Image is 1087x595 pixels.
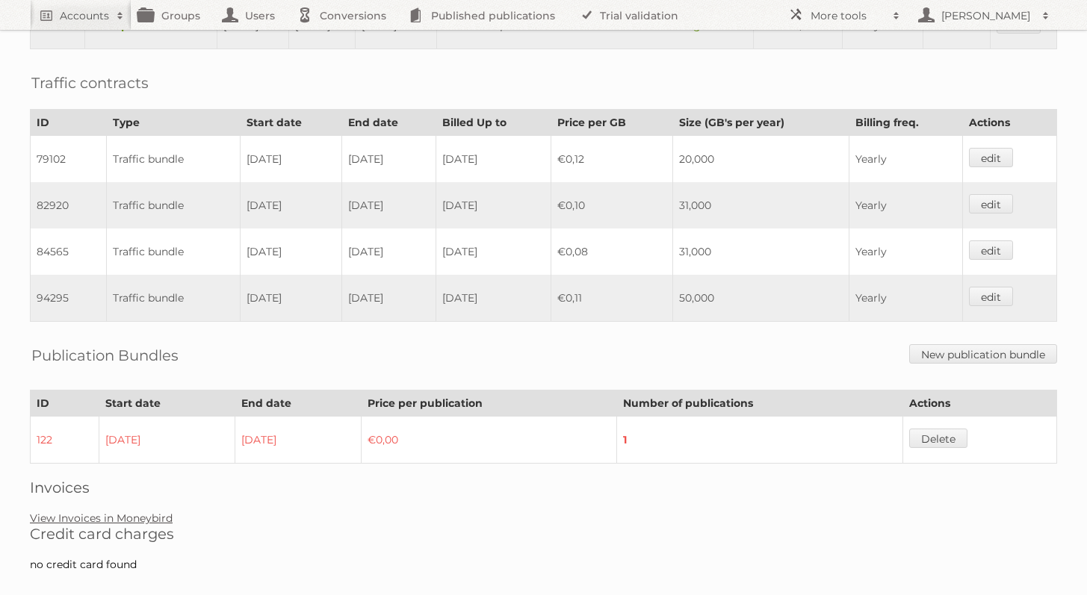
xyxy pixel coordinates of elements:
th: Type [106,110,240,136]
td: €0,10 [551,182,672,228]
td: Yearly [849,136,963,183]
td: 31,000 [672,228,849,275]
td: 31,000 [672,182,849,228]
td: [DATE] [436,275,551,322]
a: edit [969,287,1013,306]
a: New publication bundle [909,344,1057,364]
th: Number of publications [617,390,903,417]
td: Yearly [849,228,963,275]
th: Price per GB [551,110,672,136]
td: [DATE] [241,228,342,275]
td: [DATE] [241,275,342,322]
td: €0,12 [551,136,672,183]
td: [DATE] [235,417,361,464]
a: Delete [909,429,967,448]
th: Price per publication [361,390,616,417]
td: 20,000 [672,136,849,183]
td: Traffic bundle [106,182,240,228]
td: [DATE] [342,275,436,322]
h2: Publication Bundles [31,344,179,367]
th: End date [235,390,361,417]
td: Traffic bundle [106,228,240,275]
td: [DATE] [241,136,342,183]
th: Size (GB's per year) [672,110,849,136]
td: [DATE] [342,136,436,183]
td: [DATE] [436,182,551,228]
th: ID [31,110,107,136]
a: edit [969,240,1013,260]
td: Yearly [849,182,963,228]
h2: Credit card charges [30,525,1057,543]
th: Start date [241,110,342,136]
h2: More tools [811,8,885,23]
td: €0,08 [551,228,672,275]
th: Actions [902,390,1056,417]
td: [DATE] [342,228,436,275]
td: 122 [31,417,99,464]
td: €0,00 [361,417,616,464]
h2: Invoices [30,479,1057,496]
th: Billed Up to [436,110,551,136]
a: edit [969,148,1013,167]
h2: [PERSON_NAME] [938,8,1035,23]
strong: 1 [623,433,627,446]
td: 50,000 [672,275,849,322]
a: edit [969,194,1013,214]
th: Start date [99,390,235,417]
td: [DATE] [342,182,436,228]
h2: Accounts [60,8,109,23]
a: View Invoices in Moneybird [30,511,173,525]
td: [DATE] [241,182,342,228]
th: ID [31,390,99,417]
th: Actions [963,110,1057,136]
td: [DATE] [436,136,551,183]
td: Yearly [849,275,963,322]
td: Traffic bundle [106,275,240,322]
td: [DATE] [99,417,235,464]
td: Traffic bundle [106,136,240,183]
th: Billing freq. [849,110,963,136]
td: €0,11 [551,275,672,322]
td: 94295 [31,275,107,322]
td: [DATE] [436,228,551,275]
th: End date [342,110,436,136]
td: 79102 [31,136,107,183]
td: 82920 [31,182,107,228]
h2: Traffic contracts [31,72,149,94]
td: 84565 [31,228,107,275]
